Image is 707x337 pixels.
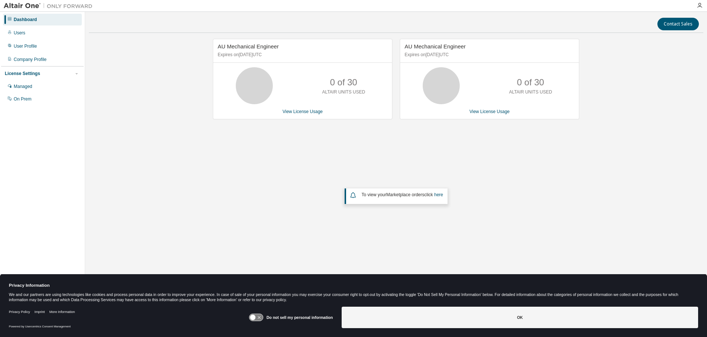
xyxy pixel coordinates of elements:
div: On Prem [14,96,31,102]
span: To view your click [362,192,443,197]
p: 0 of 30 [517,76,544,89]
div: Users [14,30,25,36]
div: License Settings [5,71,40,76]
p: ALTAIR UNITS USED [509,89,552,95]
div: Managed [14,84,32,89]
a: View License Usage [282,109,323,114]
a: here [434,192,443,197]
div: Dashboard [14,17,37,23]
button: Contact Sales [657,18,699,30]
p: 0 of 30 [330,76,357,89]
img: Altair One [4,2,96,10]
div: User Profile [14,43,37,49]
p: Expires on [DATE] UTC [405,52,573,58]
em: Marketplace orders [386,192,425,197]
p: Expires on [DATE] UTC [218,52,386,58]
a: View License Usage [469,109,510,114]
p: ALTAIR UNITS USED [322,89,365,95]
span: AU Mechanical Engineer [218,43,279,50]
span: AU Mechanical Engineer [405,43,466,50]
div: Company Profile [14,57,47,62]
